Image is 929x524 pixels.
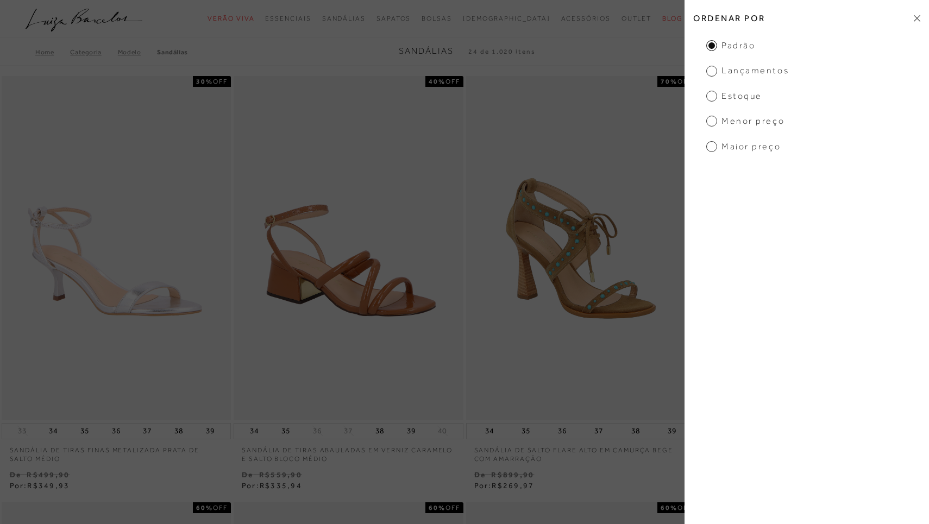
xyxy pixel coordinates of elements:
[376,15,411,22] span: Sapatos
[109,424,124,439] button: 36
[706,141,781,153] span: Maior preço
[622,9,652,29] a: categoryNavScreenReaderText
[706,90,762,102] span: Estoque
[463,9,550,29] a: noSubCategoriesText
[422,9,452,29] a: categoryNavScreenReaderText
[2,439,231,464] a: SANDÁLIA DE TIRAS FINAS METALIZADA PRATA DE SALTO MÉDIO
[404,424,419,439] button: 39
[118,48,158,56] a: Modelo
[265,9,311,29] a: categoryNavScreenReaderText
[492,481,534,490] span: R$269,97
[196,78,213,85] strong: 30%
[677,78,692,85] span: OFF
[196,504,213,512] strong: 60%
[278,424,293,439] button: 35
[376,9,411,29] a: categoryNavScreenReaderText
[208,9,254,29] a: categoryNavScreenReaderText
[491,470,534,479] small: R$899,90
[561,15,611,22] span: Acessórios
[435,426,450,436] button: 40
[685,5,929,31] h2: Ordenar por
[664,424,680,439] button: 39
[265,15,311,22] span: Essenciais
[662,15,694,22] span: BLOG LB
[259,470,302,479] small: R$559,90
[706,65,789,77] span: Lançamentos
[157,48,187,56] a: Sandálias
[372,424,387,439] button: 38
[661,78,677,85] strong: 70%
[429,504,445,512] strong: 60%
[247,424,262,439] button: 34
[445,78,460,85] span: OFF
[10,481,70,490] span: Por:
[310,426,325,436] button: 36
[661,504,677,512] strong: 60%
[140,424,155,439] button: 37
[260,481,302,490] span: R$335,94
[561,9,611,29] a: categoryNavScreenReaderText
[234,439,463,464] a: SANDÁLIA DE TIRAS ABAULADAS EM VERNIZ CARAMELO E SALTO BLOCO MÉDIO
[322,15,366,22] span: Sandálias
[242,470,253,479] small: De
[213,504,228,512] span: OFF
[322,9,366,29] a: categoryNavScreenReaderText
[27,481,70,490] span: R$349,93
[208,15,254,22] span: Verão Viva
[235,78,462,419] a: SANDÁLIA DE TIRAS ABAULADAS EM VERNIZ CARAMELO E SALTO BLOCO MÉDIO SANDÁLIA DE TIRAS ABAULADAS EM...
[203,424,218,439] button: 39
[3,78,230,419] img: SANDÁLIA DE TIRAS FINAS METALIZADA PRATA DE SALTO MÉDIO
[3,78,230,419] a: SANDÁLIA DE TIRAS FINAS METALIZADA PRATA DE SALTO MÉDIO SANDÁLIA DE TIRAS FINAS METALIZADA PRATA ...
[466,439,696,464] a: SANDÁLIA DE SALTO FLARE ALTO EM CAMURÇA BEGE COM AMARRAÇÃO
[35,48,70,56] a: Home
[15,426,30,436] button: 33
[10,470,21,479] small: De
[422,15,452,22] span: Bolsas
[591,424,606,439] button: 37
[467,78,695,419] a: SANDÁLIA DE SALTO FLARE ALTO EM CAMURÇA BEGE COM AMARRAÇÃO SANDÁLIA DE SALTO FLARE ALTO EM CAMURÇ...
[445,504,460,512] span: OFF
[70,48,117,56] a: Categoria
[555,424,570,439] button: 36
[474,481,535,490] span: Por:
[518,424,533,439] button: 35
[662,9,694,29] a: BLOG LB
[341,426,356,436] button: 37
[399,46,454,56] span: Sandálias
[429,78,445,85] strong: 40%
[622,15,652,22] span: Outlet
[27,470,70,479] small: R$499,90
[482,424,497,439] button: 34
[677,504,692,512] span: OFF
[77,424,92,439] button: 35
[171,424,186,439] button: 38
[468,48,536,55] span: 24 de 1.020 itens
[46,424,61,439] button: 34
[706,40,755,52] span: Padrão
[467,78,695,419] img: SANDÁLIA DE SALTO FLARE ALTO EM CAMURÇA BEGE COM AMARRAÇÃO
[213,78,228,85] span: OFF
[242,481,302,490] span: Por:
[463,15,550,22] span: [DEMOGRAPHIC_DATA]
[235,78,462,419] img: SANDÁLIA DE TIRAS ABAULADAS EM VERNIZ CARAMELO E SALTO BLOCO MÉDIO
[628,424,643,439] button: 38
[474,470,486,479] small: De
[706,115,784,127] span: Menor preço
